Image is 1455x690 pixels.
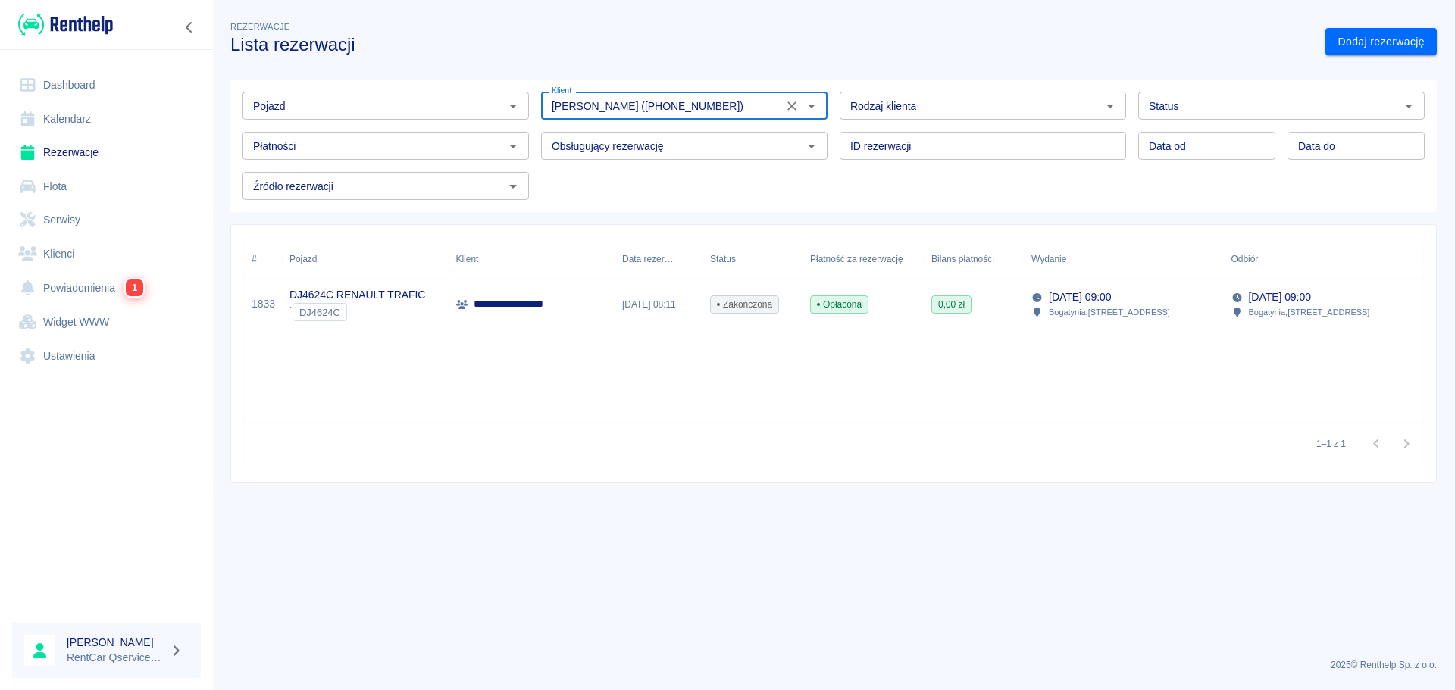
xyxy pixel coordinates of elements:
[711,298,778,311] span: Zakończona
[178,17,201,37] button: Zwiń nawigację
[1049,305,1170,319] p: Bogatynia , [STREET_ADDRESS]
[1249,305,1370,319] p: Bogatynia , [STREET_ADDRESS]
[12,305,201,339] a: Widget WWW
[12,102,201,136] a: Kalendarz
[924,238,1024,280] div: Bilans płatności
[502,176,524,197] button: Otwórz
[449,238,615,280] div: Klient
[67,650,164,666] p: RentCar Qservice Damar Parts
[803,238,924,280] div: Płatność za rezerwację
[252,238,257,280] div: #
[67,635,164,650] h6: [PERSON_NAME]
[710,238,736,280] div: Status
[810,238,903,280] div: Płatność za rezerwację
[1231,238,1259,280] div: Odbiór
[293,307,346,318] span: DJ4624C
[622,238,674,280] div: Data rezerwacji
[252,296,275,312] a: 1833
[502,95,524,117] button: Otwórz
[702,238,803,280] div: Status
[781,95,803,117] button: Wyczyść
[502,136,524,157] button: Otwórz
[615,238,702,280] div: Data rezerwacji
[12,237,201,271] a: Klienci
[801,95,822,117] button: Otwórz
[289,303,425,321] div: `
[1316,437,1346,451] p: 1–1 z 1
[1249,289,1311,305] p: [DATE] 09:00
[230,658,1437,672] p: 2025 © Renthelp Sp. z o.o.
[1049,289,1111,305] p: [DATE] 09:00
[801,136,822,157] button: Otwórz
[1258,248,1279,270] button: Sort
[1100,95,1121,117] button: Otwórz
[615,280,702,329] div: [DATE] 08:11
[931,238,994,280] div: Bilans płatności
[289,287,425,303] p: DJ4624C RENAULT TRAFIC
[12,203,201,237] a: Serwisy
[456,238,479,280] div: Klient
[932,298,971,311] span: 0,00 zł
[12,68,201,102] a: Dashboard
[1138,132,1275,160] input: DD.MM.YYYY
[1288,132,1425,160] input: DD.MM.YYYY
[811,298,868,311] span: Opłacona
[1224,238,1423,280] div: Odbiór
[18,12,113,37] img: Renthelp logo
[1066,248,1087,270] button: Sort
[12,270,201,305] a: Powiadomienia1
[552,85,571,96] label: Klient
[244,238,282,280] div: #
[12,12,113,37] a: Renthelp logo
[12,170,201,204] a: Flota
[12,136,201,170] a: Rezerwacje
[674,248,695,270] button: Sort
[282,238,449,280] div: Pojazd
[1398,95,1419,117] button: Otwórz
[1031,238,1066,280] div: Wydanie
[1325,28,1437,56] a: Dodaj rezerwację
[12,339,201,373] a: Ustawienia
[289,238,317,280] div: Pojazd
[1024,238,1223,280] div: Wydanie
[230,22,289,31] span: Rezerwacje
[126,279,143,297] span: 1
[230,34,1313,55] h3: Lista rezerwacji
